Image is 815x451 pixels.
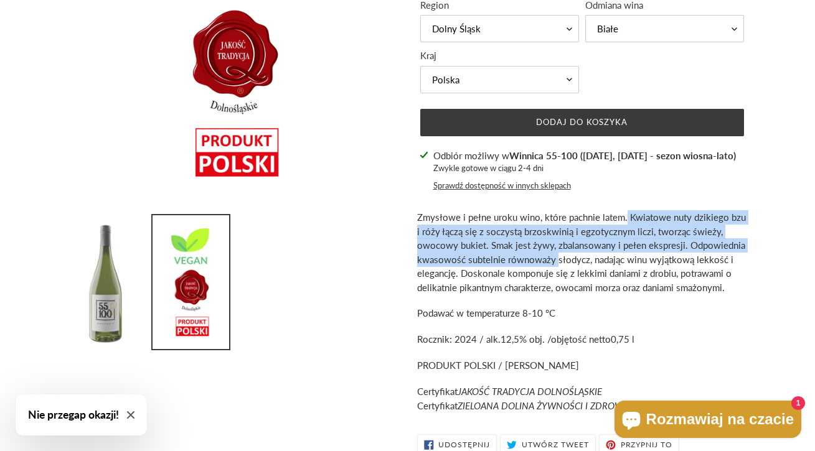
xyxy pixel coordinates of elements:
[509,150,736,161] strong: Winnica 55-100 ([DATE], [DATE] - sezon wiosna-lato)
[621,441,673,449] span: Przypnij to
[611,401,805,441] inbox-online-store-chat: Czat w sklepie online Shopify
[420,109,744,136] button: Dodaj do koszyka
[417,212,746,293] span: Zmysłowe i pełne uroku wino, które pachnie latem. Kwiatowe nuty dzikiego bzu i róży łączą się z s...
[417,306,747,320] p: Podawać w temperaturze 8-10 °C
[153,215,229,349] img: Załaduj obraz do przeglądarki galerii, Polskie wino białe półwytrawne Muscaris 2024
[417,384,747,412] p: Certyfikat Certyfikat
[417,358,747,373] p: PRODUKT POLSKI / [PERSON_NAME]
[458,386,602,397] em: JAKOŚĆ TRADYCJA DOLNOŚLĄSKIE
[458,400,631,411] em: ZIELOANA DOLINA ŻYWNOŚCI I ZDROWIA
[438,441,490,449] span: Udostępnij
[433,180,571,192] button: Sprawdź dostępność w innych sklepach
[611,333,634,345] span: 0,75 l
[522,441,589,449] span: Utwórz tweet
[551,333,611,345] span: objętość netto
[67,215,144,350] img: Załaduj obraz do przeglądarki galerii, Polskie wino białe półwytrawne Muscaris 2024
[433,149,736,163] p: Odbiór możliwy w
[420,49,579,63] label: Kraj
[433,162,736,175] p: Zwykle gotowe w ciągu 2-4 dni
[536,117,628,127] span: Dodaj do koszyka
[501,333,551,345] span: 12,5% obj. /
[417,333,501,345] span: Rocznik: 2024 / alk.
